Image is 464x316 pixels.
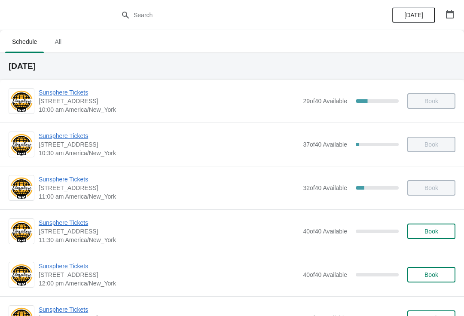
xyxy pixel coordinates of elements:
[303,271,347,278] span: 40 of 40 Available
[9,263,34,287] img: Sunsphere Tickets | 810 Clinch Avenue, Knoxville, TN, USA | 12:00 pm America/New_York
[404,12,423,18] span: [DATE]
[9,89,34,113] img: Sunsphere Tickets | 810 Clinch Avenue, Knoxville, TN, USA | 10:00 am America/New_York
[39,105,299,114] span: 10:00 am America/New_York
[39,270,299,279] span: [STREET_ADDRESS]
[9,133,34,156] img: Sunsphere Tickets | 810 Clinch Avenue, Knoxville, TN, USA | 10:30 am America/New_York
[39,97,299,105] span: [STREET_ADDRESS]
[424,271,438,278] span: Book
[39,175,299,184] span: Sunsphere Tickets
[39,88,299,97] span: Sunsphere Tickets
[9,176,34,200] img: Sunsphere Tickets | 810 Clinch Avenue, Knoxville, TN, USA | 11:00 am America/New_York
[392,7,435,23] button: [DATE]
[303,141,347,148] span: 37 of 40 Available
[39,305,299,314] span: Sunsphere Tickets
[39,236,299,244] span: 11:30 am America/New_York
[39,279,299,288] span: 12:00 pm America/New_York
[407,267,455,282] button: Book
[303,184,347,191] span: 32 of 40 Available
[39,192,299,201] span: 11:00 am America/New_York
[9,220,34,243] img: Sunsphere Tickets | 810 Clinch Avenue, Knoxville, TN, USA | 11:30 am America/New_York
[39,149,299,157] span: 10:30 am America/New_York
[39,218,299,227] span: Sunsphere Tickets
[39,227,299,236] span: [STREET_ADDRESS]
[39,184,299,192] span: [STREET_ADDRESS]
[9,62,455,71] h2: [DATE]
[303,98,347,104] span: 29 of 40 Available
[47,34,69,49] span: All
[407,224,455,239] button: Book
[303,228,347,235] span: 40 of 40 Available
[39,262,299,270] span: Sunsphere Tickets
[5,34,44,49] span: Schedule
[39,132,299,140] span: Sunsphere Tickets
[39,140,299,149] span: [STREET_ADDRESS]
[424,228,438,235] span: Book
[133,7,348,23] input: Search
